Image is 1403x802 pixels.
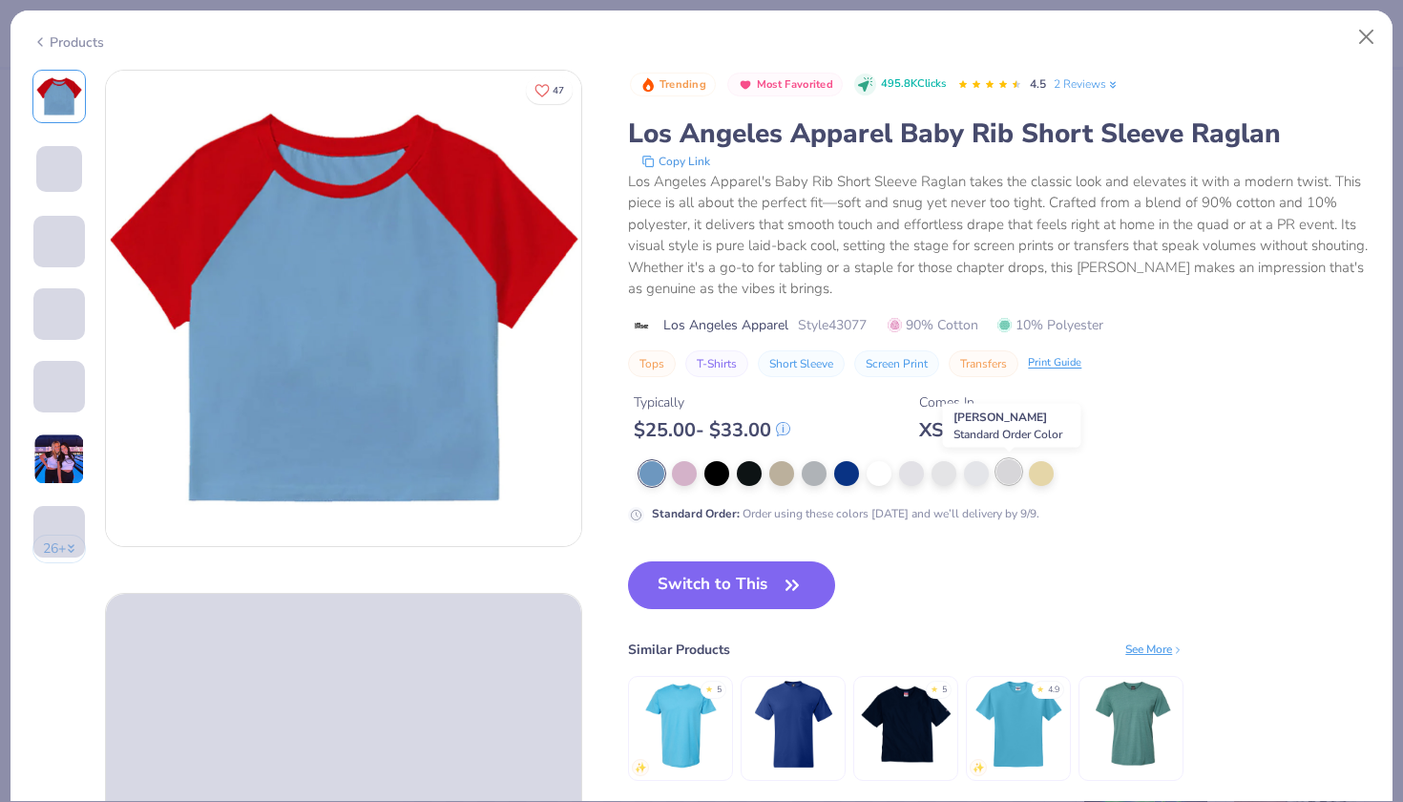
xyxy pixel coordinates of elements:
[685,350,748,377] button: T-Shirts
[1054,75,1120,93] a: 2 Reviews
[919,392,996,412] div: Comes In
[949,350,1018,377] button: Transfers
[798,315,867,335] span: Style 43077
[33,412,36,464] img: User generated content
[942,684,947,697] div: 5
[953,427,1062,442] span: Standard Order Color
[973,762,984,773] img: newest.gif
[630,73,716,97] button: Badge Button
[1125,641,1183,658] div: See More
[931,684,938,691] div: ★
[974,679,1064,770] img: Jerzees Adult Dri-Power® Active T-Shirt
[628,640,730,660] div: Similar Products
[1349,19,1385,55] button: Close
[861,679,952,770] img: Champion Adult Heritage Jersey T-Shirt
[957,70,1022,100] div: 4.5 Stars
[628,561,835,609] button: Switch to This
[33,558,36,609] img: User generated content
[943,404,1081,448] div: [PERSON_NAME]
[1086,679,1177,770] img: Hanes Perfect-T T-Shirt
[748,679,839,770] img: Hanes Adult Beefy-T® With Pocket
[628,171,1371,300] div: Los Angeles Apparel's Baby Rib Short Sleeve Raglan takes the classic look and elevates it with a ...
[663,315,788,335] span: Los Angeles Apparel
[854,350,939,377] button: Screen Print
[717,684,722,697] div: 5
[1030,76,1046,92] span: 4.5
[636,152,716,171] button: copy to clipboard
[33,433,85,485] img: User generated content
[635,762,646,773] img: newest.gif
[634,418,790,442] div: $ 25.00 - $ 33.00
[1048,684,1059,697] div: 4.9
[36,74,82,119] img: Front
[32,535,87,563] button: 26+
[652,505,1039,522] div: Order using these colors [DATE] and we’ll delivery by 9/9.
[636,679,726,770] img: Tultex Unisex Fine Jersey T-Shirt
[757,79,833,90] span: Most Favorited
[997,315,1103,335] span: 10% Polyester
[628,350,676,377] button: Tops
[32,32,104,53] div: Products
[640,77,656,93] img: Trending sort
[660,79,706,90] span: Trending
[1037,684,1044,691] div: ★
[33,340,36,391] img: User generated content
[705,684,713,691] div: ★
[888,315,978,335] span: 90% Cotton
[628,318,654,333] img: brand logo
[106,71,581,546] img: Front
[634,392,790,412] div: Typically
[628,116,1371,152] div: Los Angeles Apparel Baby Rib Short Sleeve Raglan
[727,73,843,97] button: Badge Button
[652,506,740,521] strong: Standard Order :
[33,267,36,319] img: User generated content
[553,86,564,95] span: 47
[881,76,946,93] span: 495.8K Clicks
[738,77,753,93] img: Most Favorited sort
[758,350,845,377] button: Short Sleeve
[526,76,573,104] button: Like
[1028,355,1081,371] div: Print Guide
[919,418,996,442] div: XS - 3XL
